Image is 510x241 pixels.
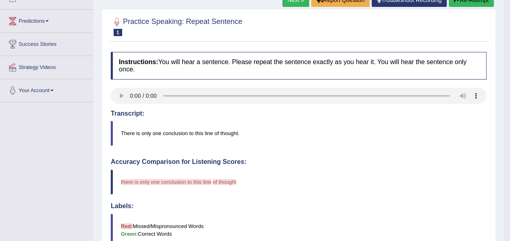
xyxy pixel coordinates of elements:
[0,10,93,30] a: Predictions
[121,223,204,237] font: Missed/Mispronounced Words Correct Words
[121,223,133,229] b: Red:
[19,64,56,70] font: Strategy Videos
[19,17,45,24] font: Predictions
[111,110,486,117] h4: Transcript:
[213,179,236,185] span: of thought
[123,17,242,26] font: Practice Speaking: Repeat Sentence
[19,87,49,93] font: Your Account
[111,202,486,210] h4: Labels:
[0,33,93,53] a: Success Stories
[121,231,138,237] b: Green:
[0,79,93,99] a: Your Account
[19,41,56,47] font: Success Stories
[114,29,122,36] span: 1
[111,121,486,146] blockquote: There is only one conclusion to this line of thought.
[0,56,93,76] a: Strategy Videos
[119,58,158,65] b: Instructions:
[121,179,211,185] span: there is only one conclusion to this line
[111,52,486,79] h4: You will hear a sentence. Please repeat the sentence exactly as you hear it. You will hear the se...
[111,158,486,166] h4: Accuracy Comparison for Listening Scores:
